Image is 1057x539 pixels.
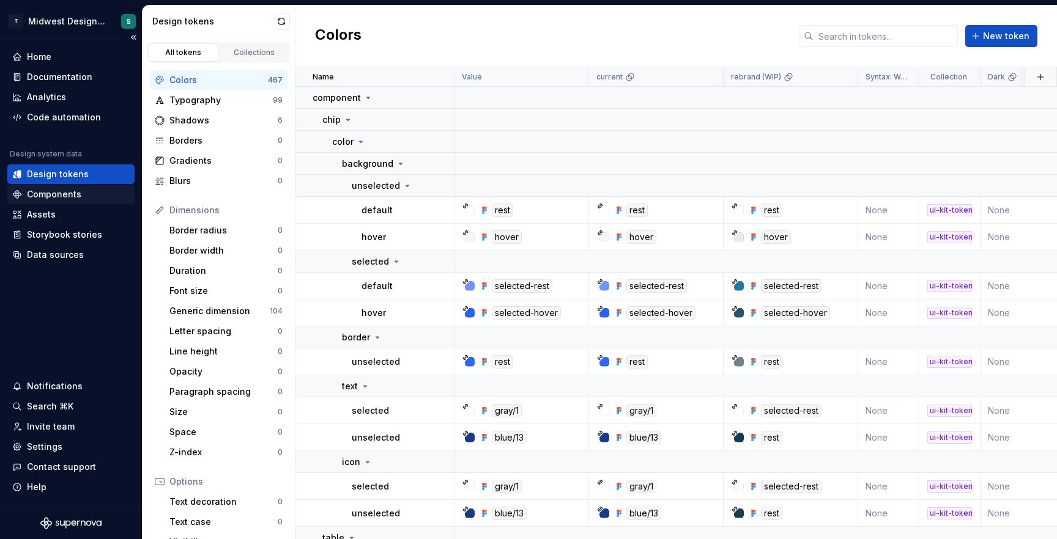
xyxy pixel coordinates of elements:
a: Settings [7,437,135,457]
div: ui-kit-tokens [927,307,972,319]
div: Invite team [27,420,75,433]
div: Opacity [169,365,278,378]
a: Z-index0 [165,442,287,462]
td: None [858,224,919,251]
div: 0 [278,407,283,417]
div: Border width [169,244,278,257]
div: Contact support [27,461,96,473]
div: gray/1 [626,404,656,417]
div: Size [169,406,278,418]
div: 0 [278,367,283,376]
div: 99 [273,95,283,105]
p: rebrand (WIP) [731,72,781,82]
input: Search in tokens... [814,25,958,47]
div: Colors [169,74,268,86]
div: Letter spacing [169,325,278,337]
div: rest [761,507,782,520]
div: 0 [278,346,283,356]
p: Collection [930,72,967,82]
div: gray/1 [626,480,656,493]
a: Data sources [7,245,135,265]
a: Text case0 [165,512,287,532]
div: 0 [278,517,283,527]
div: ui-kit-tokens [927,204,972,216]
div: Code automation [27,111,101,123]
a: Letter spacing0 [165,321,287,341]
p: current [596,72,623,82]
p: border [342,331,370,343]
p: hover [362,231,386,243]
div: Font size [169,285,278,297]
div: 0 [278,326,283,336]
div: ui-kit-tokens [927,405,972,417]
div: Home [27,51,51,63]
div: rest [492,355,513,369]
a: Space0 [165,422,287,442]
div: Storybook stories [27,229,102,241]
div: S [127,16,131,26]
td: None [858,397,919,424]
p: default [362,280,393,292]
div: ui-kit-tokens [927,280,972,292]
div: rest [761,431,782,444]
div: blue/13 [626,507,661,520]
div: Text case [169,516,278,528]
span: New token [983,30,1029,42]
div: ui-kit-tokens [927,507,972,519]
a: Opacity0 [165,362,287,381]
div: Design tokens [27,168,89,180]
p: background [342,158,393,170]
a: Components [7,185,135,204]
a: Analytics [7,87,135,107]
div: 0 [278,226,283,235]
a: Typography99 [150,90,287,110]
div: Generic dimension [169,305,270,317]
div: rest [492,204,513,217]
a: Design tokens [7,164,135,184]
div: rest [761,355,782,369]
a: Code automation [7,108,135,127]
button: Collapse sidebar [125,29,142,46]
div: Documentation [27,71,92,83]
a: Duration0 [165,261,287,280]
div: 0 [278,387,283,397]
p: unselected [352,356,400,368]
p: selected [352,255,389,268]
a: Paragraph spacing0 [165,382,287,402]
p: unselected [352,431,400,444]
button: Search ⌘K [7,397,135,416]
p: selected [352,480,389,493]
button: New token [965,25,1037,47]
td: None [858,197,919,224]
div: selected-rest [761,480,821,493]
p: chip [322,114,341,126]
div: Settings [27,441,62,453]
div: ui-kit-tokens [927,431,972,444]
div: 467 [268,75,283,85]
p: unselected [352,180,400,192]
div: ui-kit-tokens [927,356,972,368]
div: Space [169,426,278,438]
div: Collections [224,48,285,57]
div: Shadows [169,114,278,127]
div: gray/1 [492,404,522,417]
p: unselected [352,507,400,519]
p: default [362,204,393,216]
svg: Supernova Logo [40,517,102,529]
div: Notifications [27,380,83,392]
div: rest [626,204,648,217]
div: 0 [278,286,283,296]
p: Syntax: Web [866,72,909,82]
div: 104 [270,306,283,316]
div: Help [27,481,46,493]
button: Help [7,477,135,497]
div: selected-rest [761,279,821,293]
div: Options [169,475,283,488]
a: Shadows6 [150,111,287,130]
div: ui-kit-tokens [927,480,972,493]
p: Dark [988,72,1005,82]
a: Line height0 [165,342,287,361]
div: blue/13 [492,507,527,520]
div: T [9,14,23,29]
